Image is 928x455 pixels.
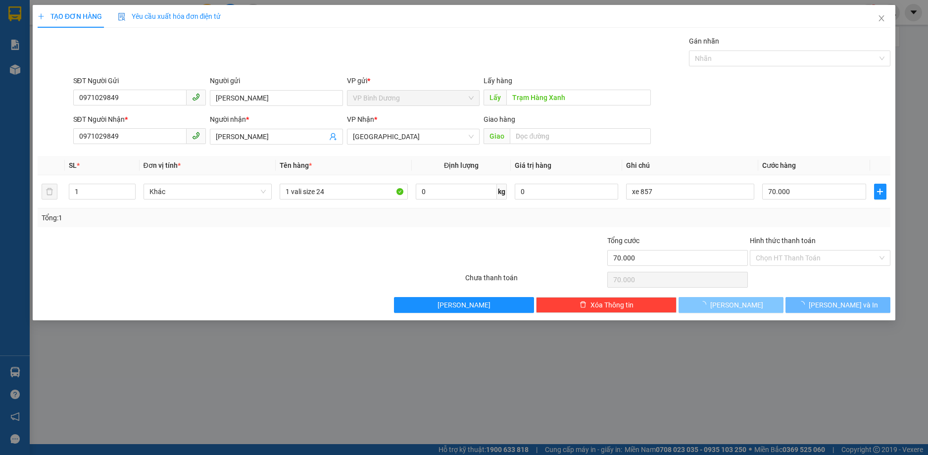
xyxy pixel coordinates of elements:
span: TẠO ĐƠN HÀNG [38,12,102,20]
span: loading [798,301,809,308]
span: Đà Lạt [353,129,474,144]
button: [PERSON_NAME] [679,297,783,313]
span: Giá trị hàng [515,161,551,169]
span: Lấy [484,90,506,105]
span: SL [69,161,77,169]
div: Tổng: 1 [42,212,358,223]
span: Khác [149,184,266,199]
input: Dọc đường [510,128,651,144]
button: plus [874,184,887,200]
span: loading [699,301,710,308]
span: [PERSON_NAME] [438,300,490,310]
span: phone [192,93,200,101]
span: Yêu cầu xuất hóa đơn điện tử [118,12,221,20]
div: Người nhận [210,114,343,125]
button: [PERSON_NAME] [394,297,535,313]
input: Ghi Chú [626,184,754,200]
span: user-add [329,133,337,141]
button: [PERSON_NAME] và In [785,297,890,313]
span: Giao hàng [484,115,515,123]
button: Close [868,5,895,33]
div: SĐT Người Gửi [73,75,206,86]
input: 0 [515,184,618,200]
span: Tên hàng [280,161,312,169]
span: phone [192,132,200,140]
span: Đơn vị tính [144,161,181,169]
th: Ghi chú [622,156,758,175]
span: Lấy hàng [484,77,512,85]
input: Dọc đường [506,90,651,105]
label: Gán nhãn [689,37,719,45]
span: [PERSON_NAME] [710,300,763,310]
span: Xóa Thông tin [590,300,634,310]
span: VP Nhận [347,115,374,123]
span: Tổng cước [607,237,639,245]
span: [PERSON_NAME] và In [809,300,878,310]
span: Định lượng [444,161,479,169]
img: icon [118,13,126,21]
div: Người gửi [210,75,343,86]
span: plus [38,13,45,20]
button: delete [42,184,57,200]
span: delete [580,301,586,309]
span: Giao [484,128,510,144]
span: plus [875,188,886,196]
div: Chưa thanh toán [464,272,607,290]
input: VD: Bàn, Ghế [280,184,408,200]
span: kg [497,184,507,200]
button: deleteXóa Thông tin [536,297,677,313]
div: VP gửi [347,75,480,86]
span: Cước hàng [762,161,796,169]
span: VP Bình Dương [353,91,474,105]
span: close [878,14,885,22]
label: Hình thức thanh toán [750,237,816,245]
div: SĐT Người Nhận [73,114,206,125]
